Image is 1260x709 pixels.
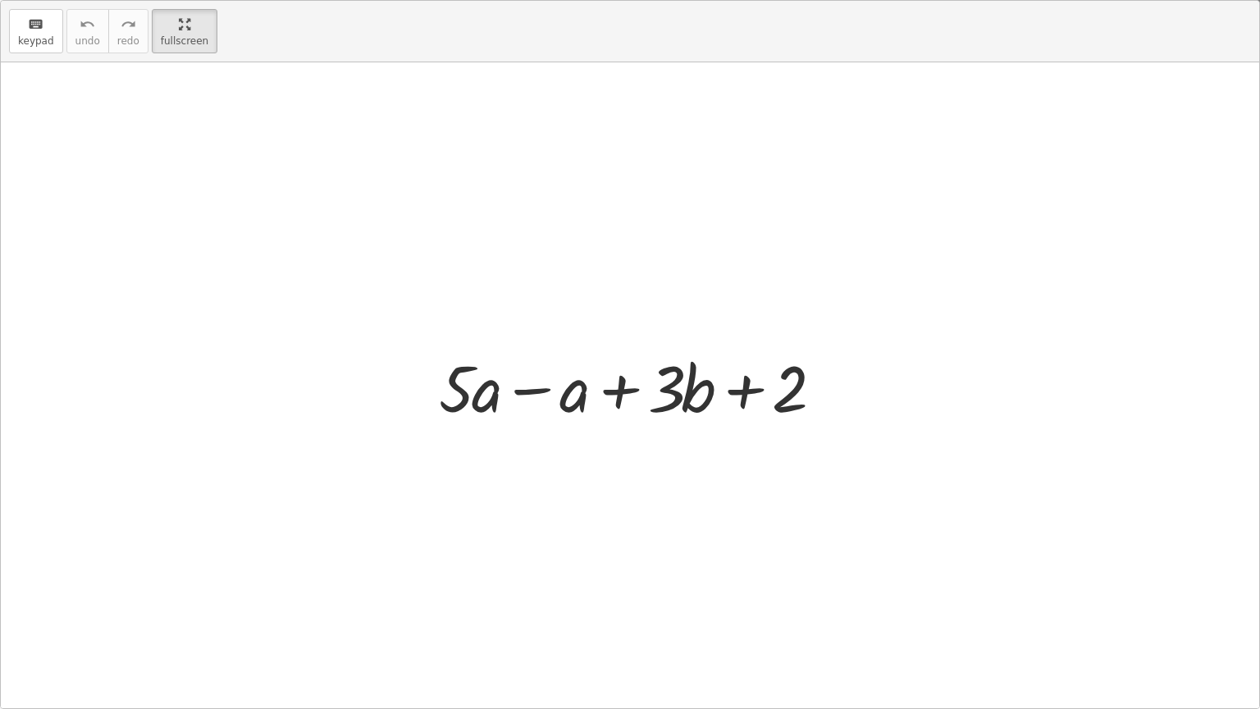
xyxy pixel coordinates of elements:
[161,35,208,47] span: fullscreen
[9,9,63,53] button: keyboardkeypad
[28,15,43,34] i: keyboard
[18,35,54,47] span: keypad
[121,15,136,34] i: redo
[152,9,217,53] button: fullscreen
[66,9,109,53] button: undoundo
[108,9,148,53] button: redoredo
[80,15,95,34] i: undo
[117,35,139,47] span: redo
[75,35,100,47] span: undo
